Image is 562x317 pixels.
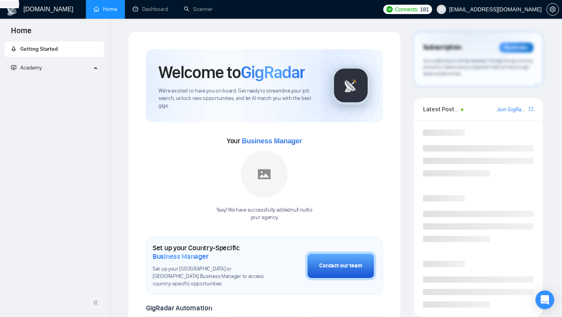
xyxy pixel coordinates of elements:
span: 181 [420,5,429,14]
span: Set up your [GEOGRAPHIC_DATA] or [GEOGRAPHIC_DATA] Business Manager to access country-specific op... [153,265,266,288]
span: double-left [93,299,101,306]
span: Academy [20,64,42,71]
a: dashboardDashboard [133,6,168,12]
p: your agency . [216,214,313,221]
span: Subscription [423,41,462,54]
a: searchScanner [184,6,213,12]
span: Academy [11,64,42,71]
div: Open Intercom Messenger [535,290,554,309]
h1: Set up your Country-Specific [153,244,266,261]
a: Join GigRadar Slack Community [497,105,527,114]
span: Latest Posts from the GigRadar Community [423,104,459,114]
img: upwork-logo.png [386,6,393,12]
span: Your [227,137,302,145]
span: export [529,106,534,112]
span: rocket [11,46,16,52]
span: setting [547,6,558,12]
a: homeHome [94,6,117,12]
span: GigRadar Automation [146,304,212,312]
span: Business Manager [242,137,302,145]
span: Home [5,25,38,41]
a: export [529,105,534,113]
div: Contact our team [319,262,362,270]
h1: Welcome to [158,62,305,83]
span: Getting Started [20,46,58,52]
span: GigRadar [241,62,305,83]
div: Reminder [499,43,534,53]
span: fund-projection-screen [11,65,16,70]
img: placeholder.png [241,151,288,198]
li: Getting Started [5,41,104,57]
button: setting [546,3,559,16]
a: setting [546,6,559,12]
button: Contact our team [305,251,376,280]
div: Yaay! We have successfully added null null to [216,207,313,221]
span: Connects: [395,5,418,14]
img: logo [6,4,19,16]
img: gigradar-logo.png [331,66,370,105]
span: We're excited to have you on board. Get ready to streamline your job search, unlock new opportuni... [158,87,319,110]
span: Your subscription will be renewed. To keep things running smoothly, make sure your payment method... [423,58,533,77]
span: user [439,7,444,12]
span: Business Manager [153,252,208,261]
